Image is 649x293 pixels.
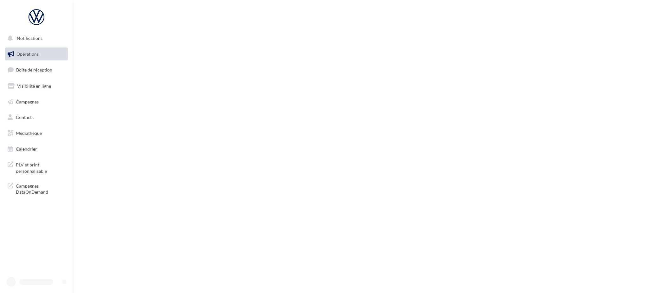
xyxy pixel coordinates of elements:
span: Visibilité en ligne [17,83,51,89]
a: Contacts [4,111,69,124]
a: Campagnes DataOnDemand [4,179,69,198]
span: Campagnes [16,99,39,104]
span: PLV et print personnalisable [16,160,65,174]
button: Notifications [4,32,67,45]
span: Opérations [16,51,39,57]
a: Opérations [4,47,69,61]
span: Contacts [16,115,34,120]
a: Calendrier [4,142,69,156]
a: Campagnes [4,95,69,109]
span: Campagnes DataOnDemand [16,182,65,195]
span: Notifications [17,35,42,41]
a: PLV et print personnalisable [4,158,69,177]
a: Visibilité en ligne [4,79,69,93]
a: Boîte de réception [4,63,69,77]
span: Médiathèque [16,130,42,136]
span: Boîte de réception [16,67,52,72]
a: Médiathèque [4,127,69,140]
span: Calendrier [16,146,37,152]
